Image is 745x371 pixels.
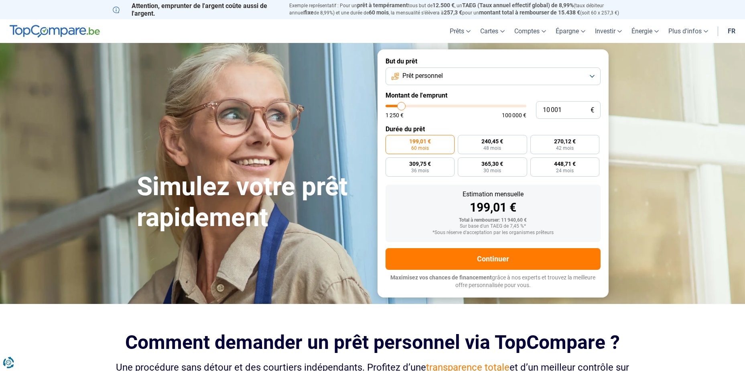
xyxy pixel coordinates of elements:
[392,191,594,198] div: Estimation mensuelle
[445,19,475,43] a: Prêts
[390,274,492,281] span: Maximisez vos chances de financement
[481,139,503,144] span: 240,45 €
[289,2,633,16] p: Exemple représentatif : Pour un tous but de , un (taux débiteur annuel de 8,99%) et une durée de ...
[481,161,503,167] span: 365,30 €
[357,2,408,8] span: prêt à tempérament
[386,92,601,99] label: Montant de l'emprunt
[483,146,501,151] span: 48 mois
[386,57,601,65] label: But du prêt
[591,107,594,114] span: €
[411,168,429,173] span: 36 mois
[444,9,462,16] span: 257,3 €
[10,25,100,38] img: TopCompare
[479,9,580,16] span: montant total à rembourser de 15.438 €
[392,230,594,236] div: *Sous réserve d'acceptation par les organismes prêteurs
[386,125,601,133] label: Durée du prêt
[113,2,280,17] p: Attention, emprunter de l'argent coûte aussi de l'argent.
[554,139,576,144] span: 270,12 €
[304,9,314,16] span: fixe
[392,202,594,214] div: 199,01 €
[462,2,574,8] span: TAEG (Taux annuel effectif global) de 8,99%
[369,9,389,16] span: 60 mois
[502,112,526,118] span: 100 000 €
[556,146,574,151] span: 42 mois
[475,19,510,43] a: Cartes
[432,2,455,8] span: 12.500 €
[392,218,594,223] div: Total à rembourser: 11 940,60 €
[137,171,368,233] h1: Simulez votre prêt rapidement
[402,71,443,80] span: Prêt personnel
[386,67,601,85] button: Prêt personnel
[411,146,429,151] span: 60 mois
[409,139,431,144] span: 199,01 €
[386,248,601,270] button: Continuer
[386,112,404,118] span: 1 250 €
[483,168,501,173] span: 30 mois
[409,161,431,167] span: 309,75 €
[556,168,574,173] span: 24 mois
[113,331,633,353] h2: Comment demander un prêt personnel via TopCompare ?
[554,161,576,167] span: 448,71 €
[627,19,664,43] a: Énergie
[551,19,590,43] a: Épargne
[723,19,740,43] a: fr
[590,19,627,43] a: Investir
[510,19,551,43] a: Comptes
[664,19,713,43] a: Plus d'infos
[392,224,594,229] div: Sur base d'un TAEG de 7,45 %*
[386,274,601,289] p: grâce à nos experts et trouvez la meilleure offre personnalisée pour vous.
